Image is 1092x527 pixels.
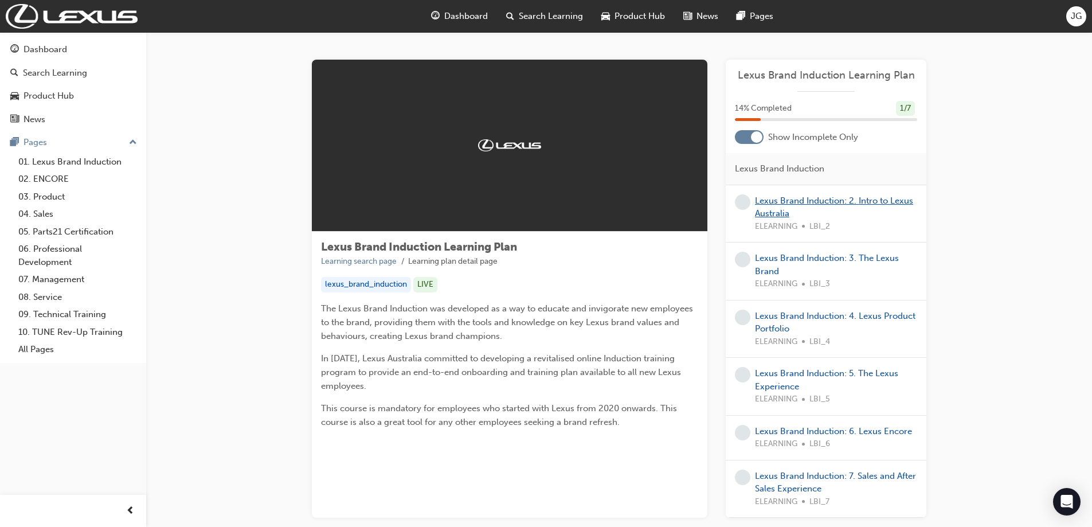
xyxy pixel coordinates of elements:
a: News [5,109,142,130]
button: Pages [5,132,142,153]
a: 05. Parts21 Certification [14,223,142,241]
span: In [DATE], Lexus Australia committed to developing a revitalised online Induction training progra... [321,353,683,391]
span: Lexus Brand Induction [735,162,824,175]
span: Lexus Brand Induction Learning Plan [321,240,517,253]
a: news-iconNews [674,5,727,28]
span: LBI_4 [809,335,830,349]
span: LBI_2 [809,220,830,233]
span: ELEARNING [755,438,797,451]
a: 01. Lexus Brand Induction [14,153,142,171]
span: learningRecordVerb_NONE-icon [735,367,750,382]
a: car-iconProduct Hub [592,5,674,28]
span: search-icon [506,9,514,24]
a: pages-iconPages [727,5,782,28]
span: Dashboard [444,10,488,23]
a: 07. Management [14,271,142,288]
span: news-icon [683,9,692,24]
span: guage-icon [431,9,440,24]
a: Lexus Brand Induction Learning Plan [735,69,917,82]
div: lexus_brand_induction [321,277,411,292]
span: learningRecordVerb_NONE-icon [735,194,750,210]
div: News [24,113,45,126]
button: JG [1066,6,1086,26]
span: pages-icon [10,138,19,148]
button: DashboardSearch LearningProduct HubNews [5,37,142,132]
span: learningRecordVerb_NONE-icon [735,310,750,325]
span: car-icon [10,91,19,102]
span: JG [1071,10,1082,23]
div: 1 / 7 [896,101,915,116]
span: LBI_7 [809,495,829,509]
span: Search Learning [519,10,583,23]
a: Learning search page [321,256,397,266]
a: Lexus Brand Induction: 5. The Lexus Experience [755,368,898,392]
span: guage-icon [10,45,19,55]
span: News [696,10,718,23]
a: Search Learning [5,63,142,84]
div: LIVE [413,277,437,292]
span: ELEARNING [755,495,797,509]
a: 03. Product [14,188,142,206]
span: Pages [750,10,773,23]
a: All Pages [14,341,142,358]
span: ELEARNING [755,220,797,233]
a: 06. Professional Development [14,240,142,271]
span: search-icon [10,68,18,79]
span: Product Hub [615,10,665,23]
div: Pages [24,136,47,149]
li: Learning plan detail page [408,255,498,268]
span: ELEARNING [755,393,797,406]
span: pages-icon [737,9,745,24]
a: Lexus Brand Induction: 4. Lexus Product Portfolio [755,311,915,334]
a: Product Hub [5,85,142,107]
span: ELEARNING [755,335,797,349]
a: 04. Sales [14,205,142,223]
a: 02. ENCORE [14,170,142,188]
span: This course is mandatory for employees who started with Lexus from 2020 onwards. This course is a... [321,403,679,427]
span: The Lexus Brand Induction was developed as a way to educate and invigorate new employees to the b... [321,303,695,341]
a: Lexus Brand Induction: 7. Sales and After Sales Experience [755,471,916,494]
span: 14 % Completed [735,102,792,115]
img: Trak [6,4,138,29]
a: 09. Technical Training [14,306,142,323]
a: search-iconSearch Learning [497,5,592,28]
a: Dashboard [5,39,142,60]
div: Open Intercom Messenger [1053,488,1081,516]
span: LBI_5 [809,393,830,406]
a: Lexus Brand Induction: 6. Lexus Encore [755,426,912,436]
div: Dashboard [24,43,67,56]
a: Lexus Brand Induction: 3. The Lexus Brand [755,253,899,276]
span: learningRecordVerb_NONE-icon [735,425,750,440]
span: prev-icon [126,504,135,518]
a: 08. Service [14,288,142,306]
span: LBI_3 [809,278,830,291]
a: 10. TUNE Rev-Up Training [14,323,142,341]
span: car-icon [601,9,610,24]
span: up-icon [129,135,137,150]
a: guage-iconDashboard [422,5,497,28]
div: Search Learning [23,67,87,80]
span: Show Incomplete Only [768,131,858,144]
img: Trak [478,139,541,151]
a: Lexus Brand Induction: 2. Intro to Lexus Australia [755,196,913,219]
span: LBI_6 [809,438,830,451]
span: ELEARNING [755,278,797,291]
span: learningRecordVerb_NONE-icon [735,470,750,485]
span: news-icon [10,115,19,125]
span: learningRecordVerb_NONE-icon [735,252,750,267]
div: Product Hub [24,89,74,103]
